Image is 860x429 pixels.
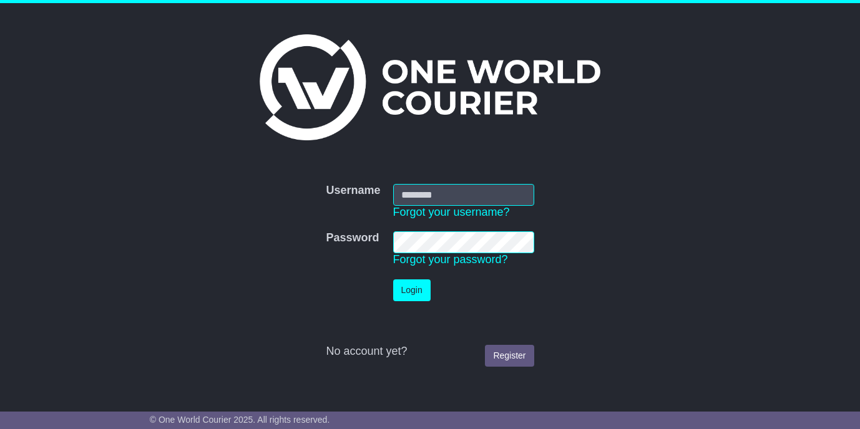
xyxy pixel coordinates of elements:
a: Register [485,345,534,367]
span: © One World Courier 2025. All rights reserved. [150,415,330,425]
button: Login [393,279,431,301]
label: Username [326,184,380,198]
div: No account yet? [326,345,534,359]
a: Forgot your username? [393,206,510,218]
label: Password [326,231,379,245]
img: One World [260,34,600,140]
a: Forgot your password? [393,253,508,266]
